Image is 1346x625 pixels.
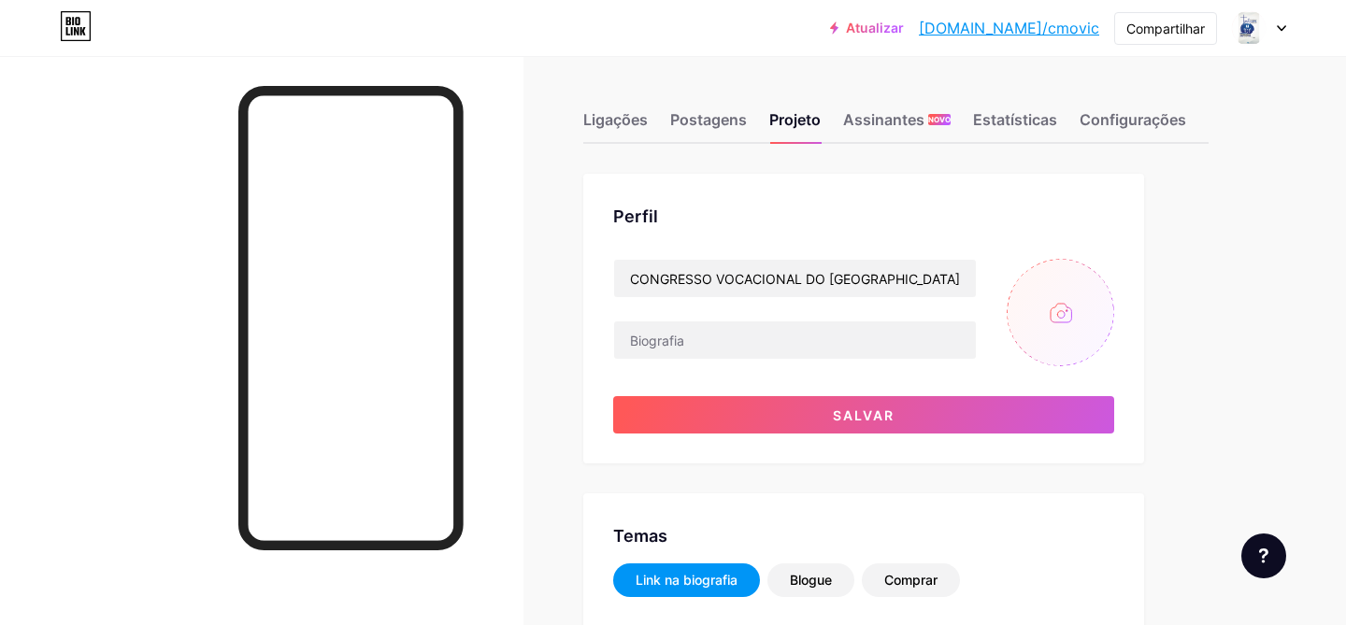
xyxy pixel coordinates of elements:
[843,110,924,129] font: Assinantes
[613,206,658,226] font: Perfil
[833,407,895,423] font: Salvar
[884,572,938,588] font: Comprar
[1080,110,1186,129] font: Configurações
[613,526,667,546] font: Temas
[614,260,976,297] input: Nome
[928,115,951,124] font: NOVO
[1231,10,1267,46] img: cmovic
[1126,21,1205,36] font: Compartilhar
[769,110,821,129] font: Projeto
[919,19,1099,37] font: [DOMAIN_NAME]/cmovic
[614,321,976,359] input: Biografia
[613,396,1114,433] button: Salvar
[973,110,1057,129] font: Estatísticas
[636,572,737,588] font: Link na biografia
[919,17,1099,39] a: [DOMAIN_NAME]/cmovic
[583,110,648,129] font: Ligações
[670,110,747,129] font: Postagens
[846,20,904,36] font: Atualizar
[790,572,832,588] font: Blogue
